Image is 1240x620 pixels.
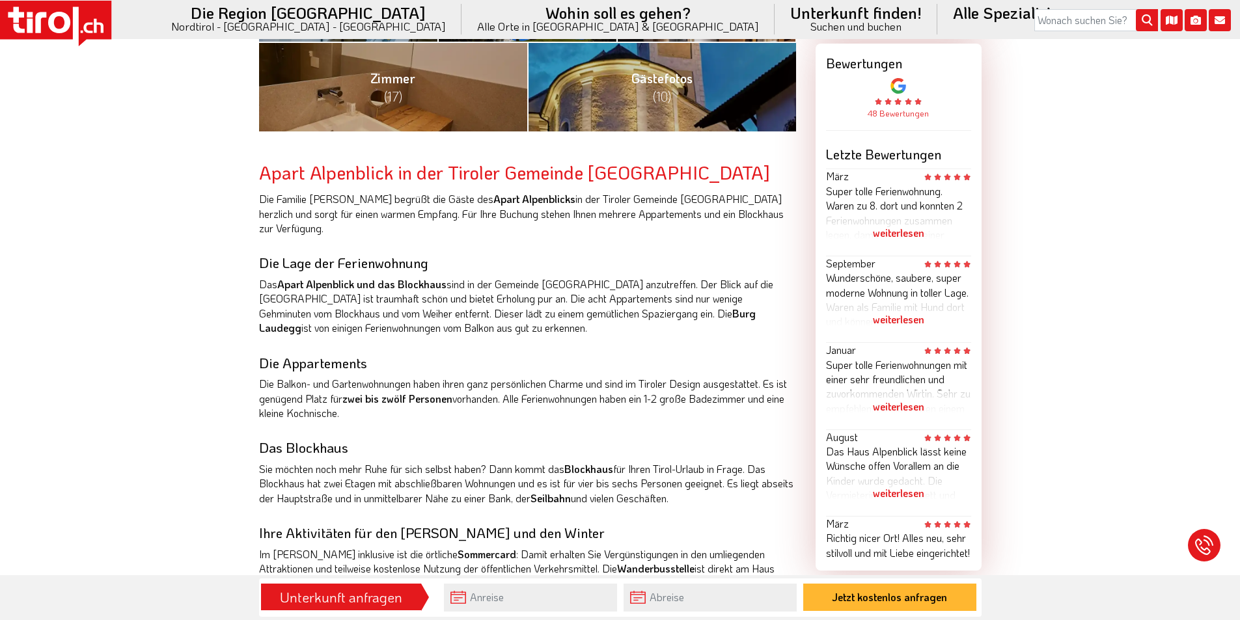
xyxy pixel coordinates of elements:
[530,491,571,505] strong: Seilbahn
[826,271,971,336] div: Wunderschöne, saubere, super moderne Wohnung in toller Lage. Waren als Familie mit Hund dort und ...
[631,70,693,105] span: Gästefotos
[890,78,906,94] img: google
[826,358,971,423] div: Super tolle Ferienwohnungen mit einer sehr freundlichen und zuvorkommenden Wirtin. Sehr zu empfeh...
[1209,9,1231,31] i: Kontakt
[826,517,849,530] span: März
[259,42,528,131] a: Zimmer (17)
[477,21,759,32] small: Alle Orte in [GEOGRAPHIC_DATA] & [GEOGRAPHIC_DATA]
[1034,9,1158,31] input: Wonach suchen Sie?
[277,277,447,291] strong: Apart Alpenblick und das Blockhaus
[171,21,446,32] small: Nordtirol - [GEOGRAPHIC_DATA] - [GEOGRAPHIC_DATA]
[826,477,971,509] div: weiterlesen
[259,440,796,455] h3: Das Blockhaus
[259,377,796,420] p: Die Balkon- und Gartenwohnungen haben ihren ganz persönlichen Charme und sind im Tiroler Design a...
[826,184,971,249] div: Super tolle Ferienwohnung. Waren zu 8. dort und konnten 2 Ferienwohnungen zusammen legen, damit w...
[803,584,976,611] button: Jetzt kostenlos anfragen
[384,88,402,105] span: (17)
[493,192,575,206] strong: Apart Alpenblicks
[826,303,971,336] div: weiterlesen
[826,146,971,162] div: Letzte Bewertungen
[259,462,796,505] p: Sie möchten noch mehr Ruhe für sich selbst haben? Dann kommt das für Ihren Tirol-Urlaub in Frage....
[259,277,796,336] p: Das sind in der Gemeinde [GEOGRAPHIC_DATA] anzutreffen. Der Blick auf die [GEOGRAPHIC_DATA] ist t...
[826,444,971,509] div: Das Haus Alpenblick lässt keine Wünsche offen Vorallem an die Kinder wurde gedacht. Die Vermieter...
[826,531,971,560] div: Richtig nicer Ort! Alles neu, sehr stilvoll und mit Liebe eingerichtet!
[1161,9,1183,31] i: Karte öffnen
[259,306,756,334] strong: Burg Laudegg
[259,192,796,236] p: Die Familie [PERSON_NAME] begrüßt die Gäste des in der Tiroler Gemeinde [GEOGRAPHIC_DATA] herzlic...
[653,88,671,105] span: (10)
[624,584,797,612] input: Abreise
[826,217,971,249] div: weiterlesen
[816,44,982,77] div: Bewertungen
[370,70,415,105] span: Zimmer
[342,392,452,405] strong: zwei bis zwölf Personen
[265,586,417,608] div: Unterkunft anfragen
[790,21,922,32] small: Suchen und buchen
[444,584,617,612] input: Anreise
[826,343,856,357] span: Januar
[564,462,613,476] strong: Blockhaus
[826,169,849,183] span: März
[527,42,796,131] a: Gästefotos (10)
[826,390,971,423] div: weiterlesen
[259,163,796,183] h2: Apart Alpenblick in der Tiroler Gemeinde [GEOGRAPHIC_DATA]
[259,255,796,270] h3: Die Lage der Ferienwohnung
[826,430,858,444] span: August
[259,355,796,370] h3: Die Appartements
[868,108,929,118] a: 48 Bewertungen
[458,547,516,561] strong: Sommercard
[617,561,695,575] strong: Wanderbusstelle
[826,256,875,270] span: September
[1185,9,1207,31] i: Fotogalerie
[259,525,796,540] h3: Ihre Aktivitäten für den [PERSON_NAME] und den Winter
